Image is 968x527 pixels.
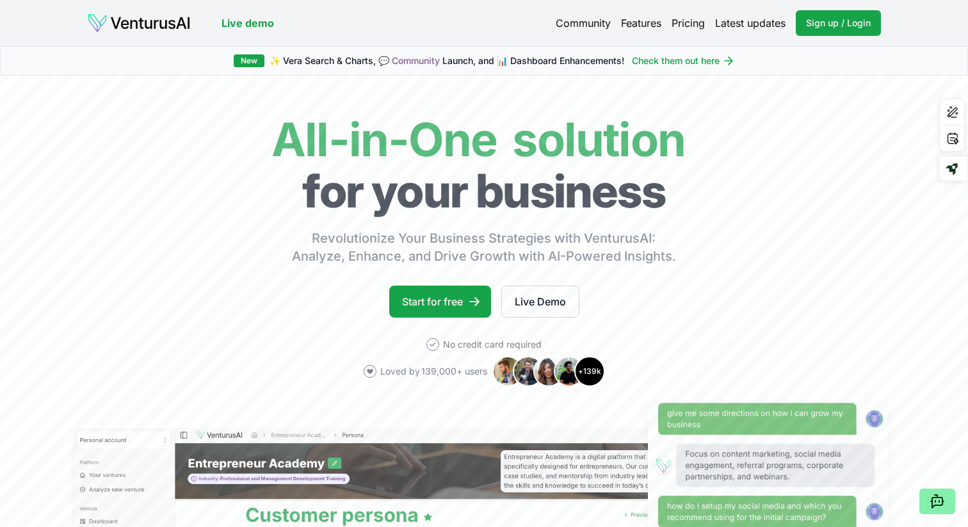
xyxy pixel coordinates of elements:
[715,15,786,31] a: Latest updates
[87,13,191,33] img: logo
[222,15,274,31] a: Live demo
[672,15,705,31] a: Pricing
[556,15,611,31] a: Community
[513,356,544,387] img: Avatar 2
[621,15,661,31] a: Features
[796,10,881,36] a: Sign up / Login
[554,356,585,387] img: Avatar 4
[806,17,871,29] span: Sign up / Login
[270,54,624,67] span: ✨ Vera Search & Charts, 💬 Launch, and 📊 Dashboard Enhancements!
[389,286,491,318] a: Start for free
[632,54,735,67] a: Check them out here
[533,356,564,387] img: Avatar 3
[501,286,579,318] a: Live Demo
[234,54,264,67] div: New
[392,55,440,66] a: Community
[492,356,523,387] img: Avatar 1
